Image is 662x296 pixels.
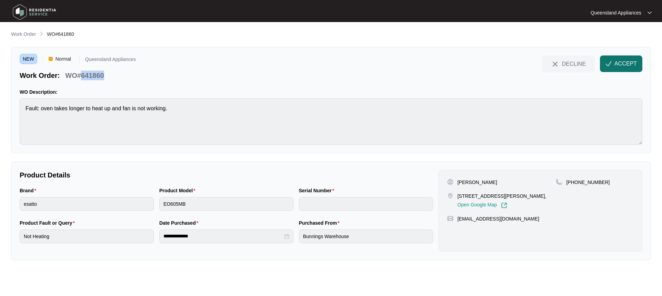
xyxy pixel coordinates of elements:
[551,60,559,68] img: close-Icon
[85,57,136,64] p: Queensland Appliances
[20,71,60,80] p: Work Order:
[159,197,293,211] input: Product Model
[458,202,507,208] a: Open Google Map
[648,11,652,14] img: dropdown arrow
[20,98,642,145] textarea: Fault: oven takes longer to heat up and fan is not working.
[53,54,74,64] span: Normal
[458,179,497,186] p: [PERSON_NAME]
[542,55,594,72] button: close-IconDECLINE
[458,193,546,200] p: [STREET_ADDRESS][PERSON_NAME],
[20,197,154,211] input: Brand
[562,60,586,68] span: DECLINE
[39,31,44,37] img: chevron-right
[11,31,36,38] p: Work Order
[65,71,104,80] p: WO#641860
[20,89,642,95] p: WO Description:
[447,193,453,199] img: map-pin
[20,54,37,64] span: NEW
[600,55,642,72] button: check-IconACCEPT
[299,220,342,226] label: Purchased From
[20,187,39,194] label: Brand
[299,187,337,194] label: Serial Number
[299,229,433,243] input: Purchased From
[458,215,539,222] p: [EMAIL_ADDRESS][DOMAIN_NAME]
[605,61,612,67] img: check-Icon
[159,220,201,226] label: Date Purchased
[556,179,562,185] img: map-pin
[159,187,198,194] label: Product Model
[49,57,53,61] img: Vercel Logo
[10,31,37,38] a: Work Order
[47,31,74,37] span: WO#641860
[20,170,433,180] p: Product Details
[10,2,59,22] img: residentia service logo
[163,233,283,240] input: Date Purchased
[566,179,610,186] p: [PHONE_NUMBER]
[20,220,78,226] label: Product Fault or Query
[447,215,453,222] img: map-pin
[614,60,637,68] span: ACCEPT
[299,197,433,211] input: Serial Number
[447,179,453,185] img: user-pin
[20,229,154,243] input: Product Fault or Query
[501,202,507,208] img: Link-External
[591,9,641,16] p: Queensland Appliances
